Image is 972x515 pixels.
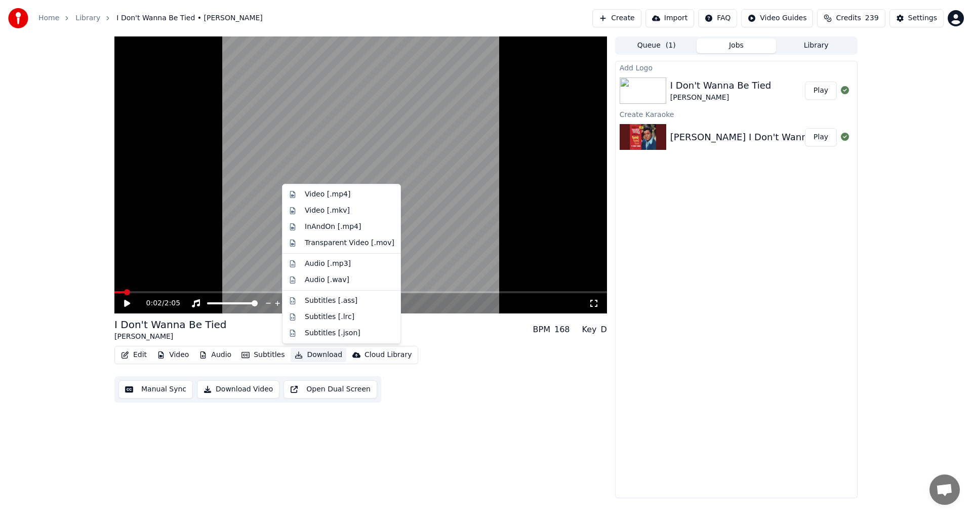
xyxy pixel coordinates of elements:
[305,238,394,248] div: Transparent Video [.mov]
[305,275,349,285] div: Audio [.wav]
[38,13,263,23] nav: breadcrumb
[670,93,771,103] div: [PERSON_NAME]
[146,298,162,308] span: 0:02
[305,222,361,232] div: InAndOn [.mp4]
[666,41,676,51] span: ( 1 )
[554,324,570,336] div: 168
[533,324,550,336] div: BPM
[291,348,346,362] button: Download
[305,328,360,338] div: Subtitles [.json]
[865,13,879,23] span: 239
[305,259,351,269] div: Audio [.mp3]
[670,130,850,144] div: [PERSON_NAME] I Don't Wanna Be Tied
[117,348,151,362] button: Edit
[698,9,737,27] button: FAQ
[75,13,100,23] a: Library
[197,380,279,399] button: Download Video
[38,13,59,23] a: Home
[305,312,354,322] div: Subtitles [.lrc]
[670,78,771,93] div: I Don't Wanna Be Tied
[195,348,235,362] button: Audio
[237,348,289,362] button: Subtitles
[305,296,357,306] div: Subtitles [.ass]
[741,9,813,27] button: Video Guides
[889,9,944,27] button: Settings
[305,206,350,216] div: Video [.mkv]
[616,108,857,120] div: Create Karaoke
[929,474,960,505] div: Open de chat
[645,9,694,27] button: Import
[582,324,597,336] div: Key
[592,9,641,27] button: Create
[836,13,861,23] span: Credits
[114,332,227,342] div: [PERSON_NAME]
[364,350,412,360] div: Cloud Library
[114,318,227,332] div: I Don't Wanna Be Tied
[146,298,171,308] div: /
[8,8,28,28] img: youka
[805,128,837,146] button: Play
[601,324,607,336] div: D
[616,61,857,73] div: Add Logo
[165,298,180,308] span: 2:05
[697,38,777,53] button: Jobs
[305,189,350,200] div: Video [.mp4]
[116,13,263,23] span: I Don't Wanna Be Tied • [PERSON_NAME]
[908,13,937,23] div: Settings
[817,9,885,27] button: Credits239
[617,38,697,53] button: Queue
[283,380,377,399] button: Open Dual Screen
[805,82,837,100] button: Play
[118,380,193,399] button: Manual Sync
[153,348,193,362] button: Video
[776,38,856,53] button: Library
